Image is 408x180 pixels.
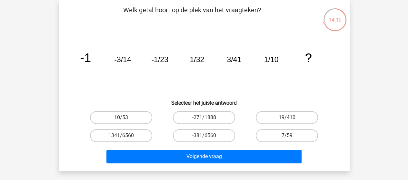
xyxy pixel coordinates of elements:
[305,51,312,65] tspan: ?
[227,55,241,64] tspan: 3/41
[190,55,204,64] tspan: 1/32
[90,129,152,142] label: 1341/6560
[151,55,168,64] tspan: -1/23
[114,55,131,64] tspan: -3/14
[323,8,347,24] div: 14:10
[69,5,315,24] p: Welk getal hoort op de plek van het vraagteken?
[173,129,235,142] label: -381/6560
[69,95,339,106] h6: Selecteer het juiste antwoord
[80,51,91,65] tspan: -1
[106,150,302,163] button: Volgende vraag
[256,111,318,124] label: 19/410
[256,129,318,142] label: 7/59
[264,55,278,64] tspan: 1/10
[173,111,235,124] label: -271/1888
[90,111,152,124] label: 10/53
